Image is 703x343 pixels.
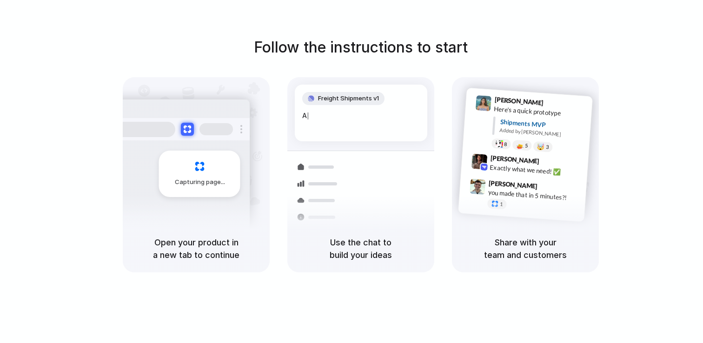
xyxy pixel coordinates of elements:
[490,162,583,178] div: Exactly what we need! ✅
[318,94,379,103] span: Freight Shipments v1
[546,145,549,150] span: 3
[302,111,420,121] div: A
[546,99,565,110] span: 9:41 AM
[298,236,423,261] h5: Use the chat to build your ideas
[490,153,539,166] span: [PERSON_NAME]
[499,126,585,140] div: Added by [PERSON_NAME]
[254,36,468,59] h1: Follow the instructions to start
[494,104,587,120] div: Here's a quick prototype
[175,178,226,187] span: Capturing page
[134,236,259,261] h5: Open your product in a new tab to continue
[463,236,588,261] h5: Share with your team and customers
[500,202,503,207] span: 1
[525,143,528,148] span: 5
[307,112,309,119] span: |
[540,182,559,193] span: 9:47 AM
[494,94,544,108] span: [PERSON_NAME]
[488,187,581,203] div: you made that in 5 minutes?!
[537,143,545,150] div: 🤯
[500,117,586,132] div: Shipments MVP
[489,178,538,191] span: [PERSON_NAME]
[542,157,561,168] span: 9:42 AM
[504,142,507,147] span: 8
